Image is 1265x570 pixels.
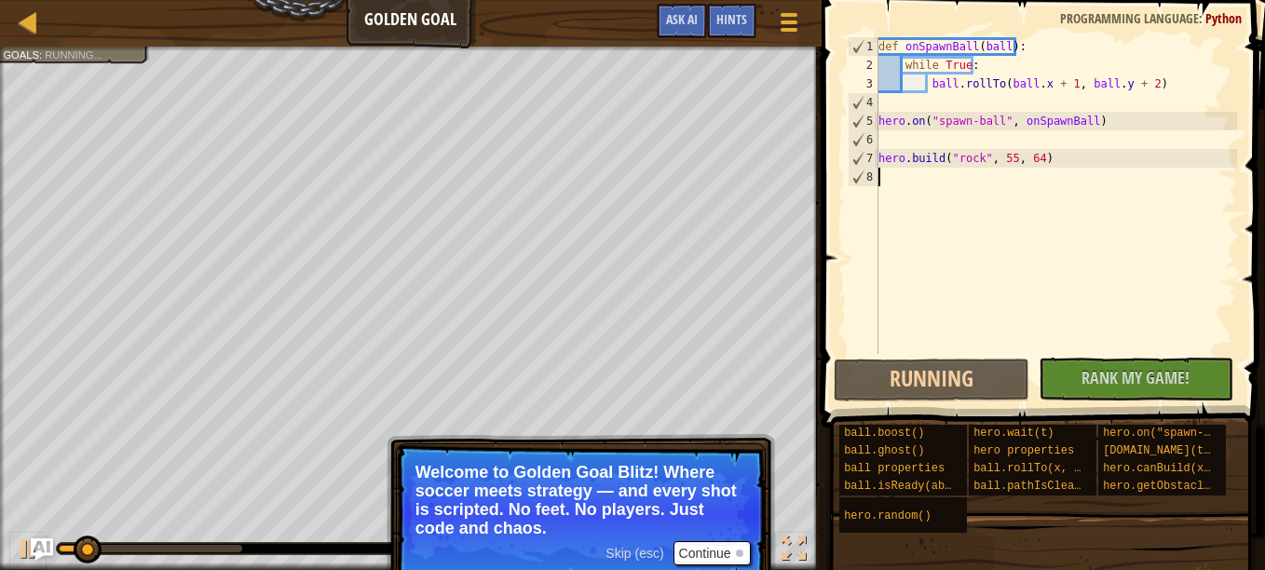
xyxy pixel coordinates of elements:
[848,75,878,93] div: 3
[1103,462,1231,475] span: hero.canBuild(x, y)
[849,112,878,130] div: 5
[45,48,102,61] span: Running...
[666,10,698,28] span: Ask AI
[849,149,878,168] div: 7
[849,130,878,149] div: 6
[766,4,812,47] button: Show game menu
[973,444,1074,457] span: hero properties
[844,462,945,475] span: ball properties
[605,546,663,561] span: Skip (esc)
[1103,480,1264,493] span: hero.getObstacleAt(x, y)
[844,480,985,493] span: ball.isReady(ability)
[973,427,1054,440] span: hero.wait(t)
[716,10,747,28] span: Hints
[848,56,878,75] div: 2
[1205,9,1242,27] span: Python
[844,509,932,522] span: hero.random()
[1081,366,1190,389] span: Rank My Game!
[973,462,1087,475] span: ball.rollTo(x, y)
[3,48,39,61] span: Goals
[1199,9,1205,27] span: :
[844,444,924,457] span: ball.ghost()
[673,541,751,565] button: Continue
[31,538,53,561] button: Ask AI
[1060,9,1199,27] span: Programming language
[849,93,878,112] div: 4
[844,427,924,440] span: ball.boost()
[834,359,1028,401] button: Running
[849,168,878,186] div: 8
[1039,358,1233,400] button: Rank My Game!
[775,532,812,570] button: Toggle fullscreen
[9,532,47,570] button: Ctrl + P: Play
[657,4,707,38] button: Ask AI
[1103,427,1264,440] span: hero.on("spawn-ball", f)
[973,480,1121,493] span: ball.pathIsClear(x, y)
[849,37,878,56] div: 1
[39,48,45,61] span: :
[415,463,746,537] p: Welcome to Golden Goal Blitz! Where soccer meets strategy — and every shot is scripted. No feet. ...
